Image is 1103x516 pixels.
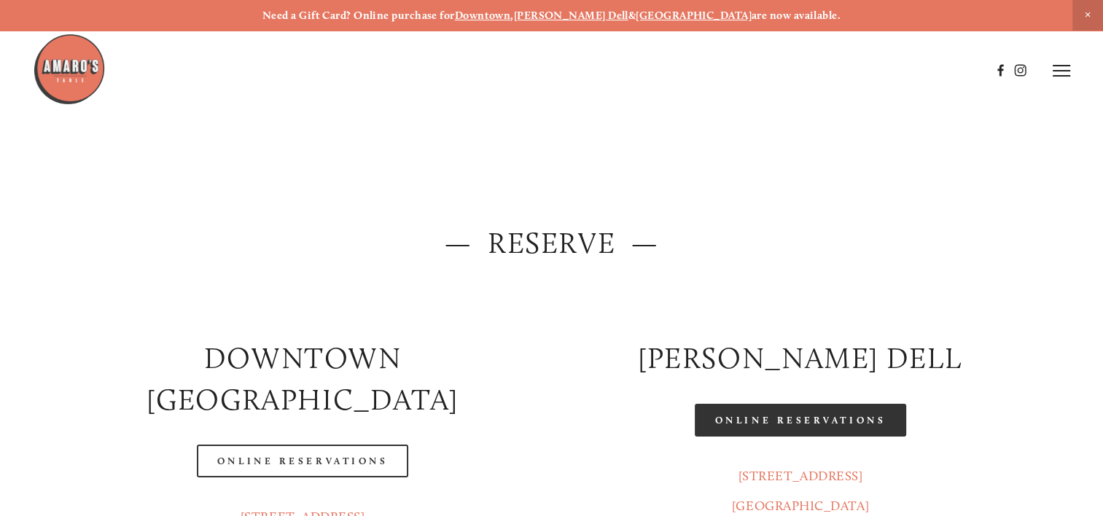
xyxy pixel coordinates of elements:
[262,9,455,22] strong: Need a Gift Card? Online purchase for
[628,9,636,22] strong: &
[738,468,863,484] a: [STREET_ADDRESS]
[510,9,513,22] strong: ,
[514,9,628,22] a: [PERSON_NAME] Dell
[66,337,539,420] h2: Downtown [GEOGRAPHIC_DATA]
[636,9,752,22] a: [GEOGRAPHIC_DATA]
[732,498,869,514] a: [GEOGRAPHIC_DATA]
[695,404,906,437] a: Online Reservations
[564,337,1037,378] h2: [PERSON_NAME] DELL
[33,33,106,106] img: Amaro's Table
[66,222,1037,263] h2: — Reserve —
[197,445,408,477] a: Online Reservations
[752,9,841,22] strong: are now available.
[455,9,511,22] a: Downtown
